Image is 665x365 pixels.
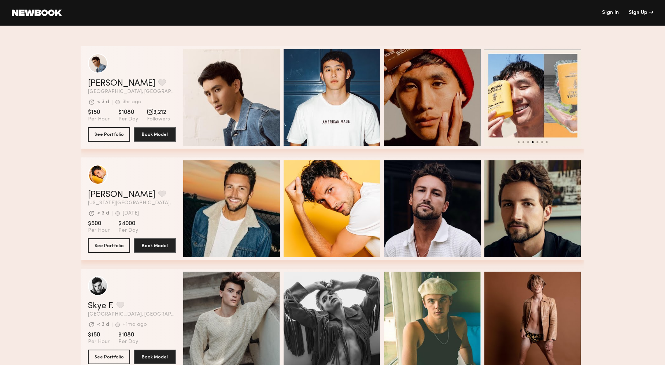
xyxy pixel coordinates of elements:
div: +1mo ago [123,322,147,327]
span: 3,212 [147,109,170,116]
span: Followers [147,116,170,123]
div: Sign Up [629,10,653,15]
span: $150 [88,331,110,339]
span: Per Hour [88,116,110,123]
button: See Portfolio [88,127,130,142]
div: < 3 d [97,211,109,216]
span: $1080 [118,109,138,116]
a: Skye F. [88,302,114,310]
a: [PERSON_NAME] [88,79,155,88]
span: Per Day [118,339,138,345]
div: [DATE] [123,211,139,216]
div: < 3 d [97,322,109,327]
span: $150 [88,109,110,116]
button: Book Model [134,127,176,142]
button: Book Model [134,350,176,364]
div: < 3 d [97,100,109,105]
div: 3hr ago [123,100,141,105]
span: $500 [88,220,110,227]
span: Per Hour [88,227,110,234]
button: See Portfolio [88,350,130,364]
span: Per Hour [88,339,110,345]
button: Book Model [134,238,176,253]
span: Per Day [118,227,138,234]
span: $1080 [118,331,138,339]
button: See Portfolio [88,238,130,253]
span: [US_STATE][GEOGRAPHIC_DATA], [GEOGRAPHIC_DATA] [88,201,176,206]
span: [GEOGRAPHIC_DATA], [GEOGRAPHIC_DATA] [88,89,176,94]
a: [PERSON_NAME] [88,190,155,199]
span: [GEOGRAPHIC_DATA], [GEOGRAPHIC_DATA] [88,312,176,317]
a: Sign In [602,10,619,15]
span: Per Day [118,116,138,123]
span: $4000 [118,220,138,227]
